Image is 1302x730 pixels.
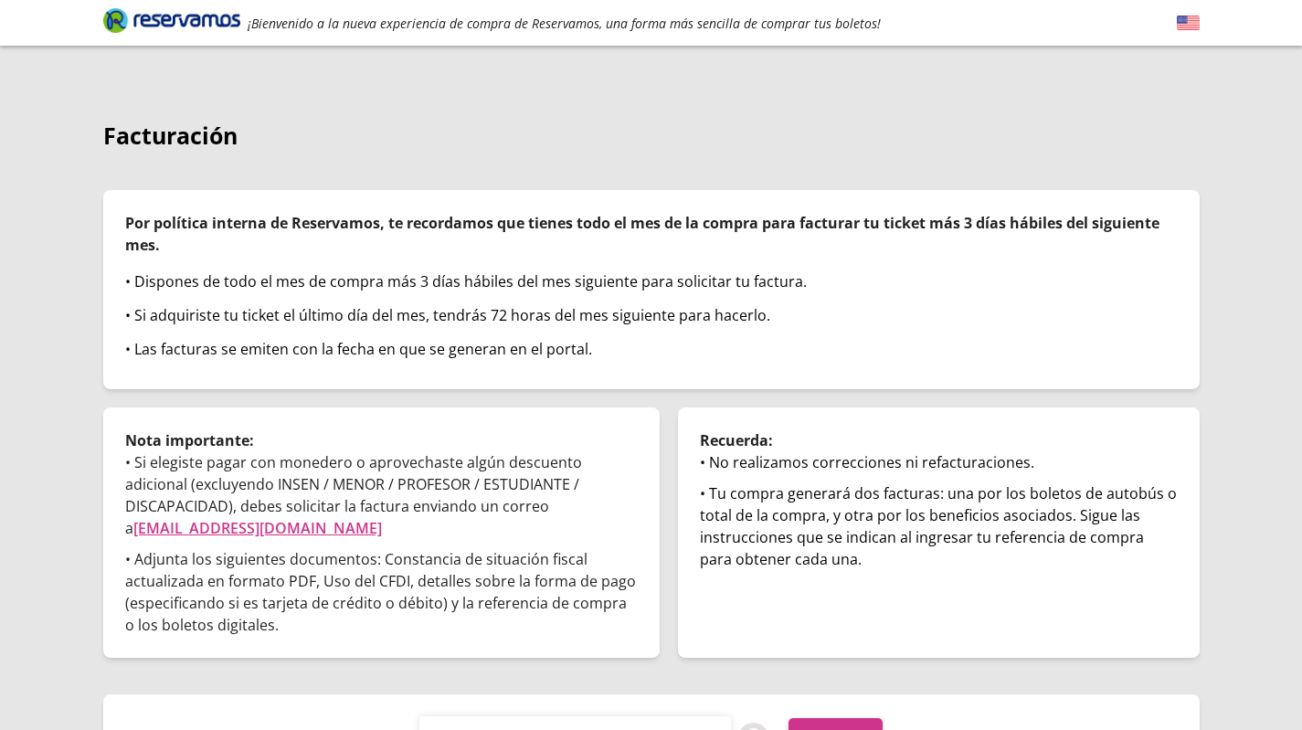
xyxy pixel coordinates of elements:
a: Brand Logo [103,6,240,39]
div: • Dispones de todo el mes de compra más 3 días hábiles del mes siguiente para solicitar tu factura. [125,270,1178,292]
p: Facturación [103,119,1200,153]
p: • Si elegiste pagar con monedero o aprovechaste algún descuento adicional (excluyendo INSEN / MEN... [125,451,638,539]
p: • Adjunta los siguientes documentos: Constancia de situación fiscal actualizada en formato PDF, U... [125,548,638,636]
p: Nota importante: [125,429,638,451]
p: Recuerda: [700,429,1178,451]
div: • Si adquiriste tu ticket el último día del mes, tendrás 72 horas del mes siguiente para hacerlo. [125,304,1178,326]
div: • Tu compra generará dos facturas: una por los boletos de autobús o total de la compra, y otra po... [700,482,1178,570]
div: • No realizamos correcciones ni refacturaciones. [700,451,1178,473]
div: • Las facturas se emiten con la fecha en que se generan en el portal. [125,338,1178,360]
button: English [1177,12,1200,35]
i: Brand Logo [103,6,240,34]
p: Por política interna de Reservamos, te recordamos que tienes todo el mes de la compra para factur... [125,212,1178,256]
em: ¡Bienvenido a la nueva experiencia de compra de Reservamos, una forma más sencilla de comprar tus... [248,15,881,32]
a: [EMAIL_ADDRESS][DOMAIN_NAME] [133,518,382,538]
